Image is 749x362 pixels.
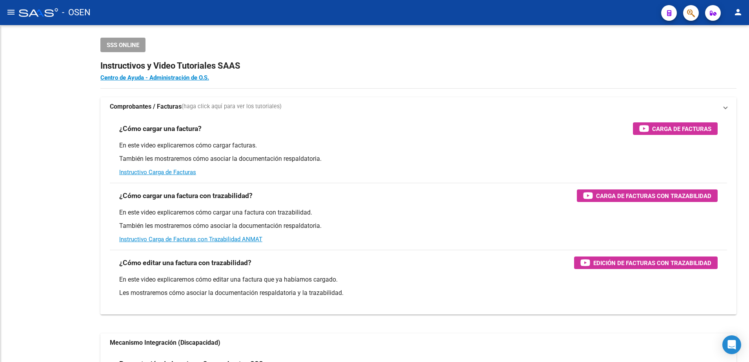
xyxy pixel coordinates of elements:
p: Les mostraremos cómo asociar la documentación respaldatoria y la trazabilidad. [119,289,718,297]
h3: ¿Cómo cargar una factura con trazabilidad? [119,190,253,201]
p: En este video explicaremos cómo cargar una factura con trazabilidad. [119,208,718,217]
p: También les mostraremos cómo asociar la documentación respaldatoria. [119,155,718,163]
span: - OSEN [62,4,91,21]
a: Instructivo Carga de Facturas [119,169,196,176]
button: Carga de Facturas [633,122,718,135]
button: SSS ONLINE [100,38,145,52]
button: Edición de Facturas con Trazabilidad [574,256,718,269]
div: Open Intercom Messenger [722,335,741,354]
p: En este video explicaremos cómo editar una factura que ya habíamos cargado. [119,275,718,284]
mat-icon: menu [6,7,16,17]
h2: Instructivos y Video Tutoriales SAAS [100,58,736,73]
span: SSS ONLINE [107,42,139,49]
h3: ¿Cómo cargar una factura? [119,123,202,134]
a: Instructivo Carga de Facturas con Trazabilidad ANMAT [119,236,262,243]
strong: Comprobantes / Facturas [110,102,182,111]
strong: Mecanismo Integración (Discapacidad) [110,338,220,347]
div: Comprobantes / Facturas(haga click aquí para ver los tutoriales) [100,116,736,315]
p: También les mostraremos cómo asociar la documentación respaldatoria. [119,222,718,230]
span: Edición de Facturas con Trazabilidad [593,258,711,268]
h3: ¿Cómo editar una factura con trazabilidad? [119,257,251,268]
mat-icon: person [733,7,743,17]
span: Carga de Facturas con Trazabilidad [596,191,711,201]
button: Carga de Facturas con Trazabilidad [577,189,718,202]
mat-expansion-panel-header: Comprobantes / Facturas(haga click aquí para ver los tutoriales) [100,97,736,116]
span: Carga de Facturas [652,124,711,134]
span: (haga click aquí para ver los tutoriales) [182,102,282,111]
mat-expansion-panel-header: Mecanismo Integración (Discapacidad) [100,333,736,352]
a: Centro de Ayuda - Administración de O.S. [100,74,209,81]
p: En este video explicaremos cómo cargar facturas. [119,141,718,150]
